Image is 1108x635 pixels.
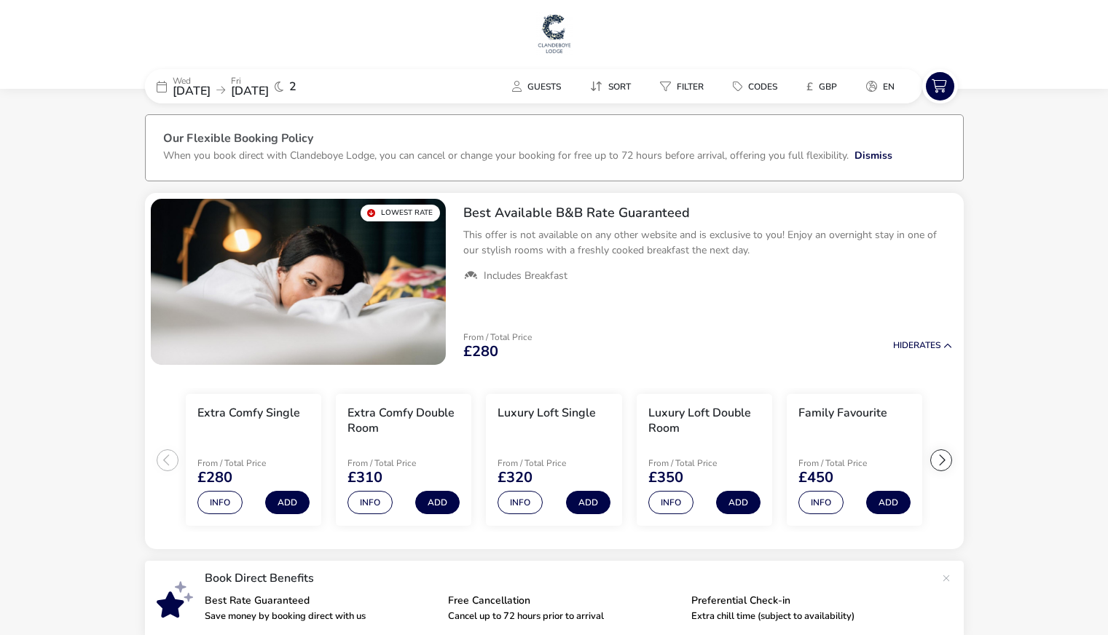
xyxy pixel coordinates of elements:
span: £280 [197,470,232,485]
button: Info [798,491,844,514]
button: Guests [500,76,573,97]
button: Info [197,491,243,514]
p: Free Cancellation [448,596,680,606]
div: Best Available B&B Rate GuaranteedThis offer is not available on any other website and is exclusi... [452,193,964,295]
button: Sort [578,76,643,97]
span: Includes Breakfast [484,269,567,283]
naf-pibe-menu-bar-item: Guests [500,76,578,97]
button: Add [866,491,911,514]
button: Add [415,491,460,514]
span: en [883,81,895,92]
h3: Extra Comfy Double Room [347,406,460,436]
span: £280 [463,344,498,359]
span: Codes [748,81,777,92]
button: Info [648,491,694,514]
span: £450 [798,470,833,485]
button: Add [566,491,610,514]
span: £310 [347,470,382,485]
span: Sort [608,81,631,92]
span: £350 [648,470,683,485]
p: When you book direct with Clandeboye Lodge, you can cancel or change your booking for free up to ... [163,149,849,162]
span: GBP [819,81,837,92]
h3: Family Favourite [798,406,887,421]
button: Info [498,491,543,514]
p: From / Total Price [798,459,902,468]
button: Info [347,491,393,514]
div: Wed[DATE]Fri[DATE]2 [145,69,364,103]
swiper-slide: 6 / 6 [930,388,1080,532]
naf-pibe-menu-bar-item: Sort [578,76,648,97]
span: Guests [527,81,561,92]
button: Filter [648,76,715,97]
p: From / Total Price [648,459,752,468]
button: £GBP [795,76,849,97]
naf-pibe-menu-bar-item: £GBP [795,76,854,97]
h3: Extra Comfy Single [197,406,300,421]
swiper-slide: 2 / 6 [329,388,479,532]
span: £320 [498,470,533,485]
h2: Best Available B&B Rate Guaranteed [463,205,952,221]
h3: Luxury Loft Single [498,406,596,421]
naf-pibe-menu-bar-item: Codes [721,76,795,97]
p: Fri [231,76,269,85]
swiper-slide: 1 / 6 [178,388,329,532]
p: From / Total Price [498,459,601,468]
span: 2 [289,81,296,92]
p: From / Total Price [463,333,532,342]
button: HideRates [893,341,952,350]
button: Add [716,491,761,514]
swiper-slide: 4 / 6 [629,388,779,532]
p: Save money by booking direct with us [205,612,436,621]
naf-pibe-menu-bar-item: Filter [648,76,721,97]
p: From / Total Price [197,459,301,468]
p: From / Total Price [347,459,451,468]
h3: Luxury Loft Double Room [648,406,761,436]
span: [DATE] [173,83,211,99]
p: Wed [173,76,211,85]
i: £ [806,79,813,94]
swiper-slide: 1 / 1 [151,199,446,365]
naf-pibe-menu-bar-item: en [854,76,912,97]
button: Dismiss [854,148,892,163]
h3: Our Flexible Booking Policy [163,133,946,148]
p: This offer is not available on any other website and is exclusive to you! Enjoy an overnight stay... [463,227,952,258]
span: [DATE] [231,83,269,99]
div: Lowest Rate [361,205,440,221]
p: Cancel up to 72 hours prior to arrival [448,612,680,621]
p: Book Direct Benefits [205,572,935,584]
span: Filter [677,81,704,92]
swiper-slide: 3 / 6 [479,388,629,532]
button: en [854,76,906,97]
span: Hide [893,339,913,351]
swiper-slide: 5 / 6 [779,388,930,532]
button: Codes [721,76,789,97]
button: Add [265,491,310,514]
p: Extra chill time (subject to availability) [691,612,923,621]
p: Preferential Check-in [691,596,923,606]
p: Best Rate Guaranteed [205,596,436,606]
img: Main Website [536,12,573,55]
